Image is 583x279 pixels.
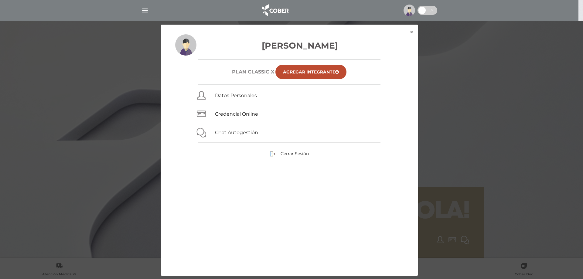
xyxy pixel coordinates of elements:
img: sign-out.png [270,151,276,157]
a: Datos Personales [215,93,257,98]
img: profile-placeholder.svg [404,5,415,16]
a: Credencial Online [215,111,258,117]
img: logo_cober_home-white.png [259,3,291,18]
h6: Plan CLASSIC X [232,69,274,75]
a: Cerrar Sesión [270,151,309,156]
button: × [405,25,418,40]
h3: [PERSON_NAME] [175,39,404,52]
span: Cerrar Sesión [281,151,309,156]
img: Cober_menu-lines-white.svg [141,7,149,14]
img: profile-placeholder.svg [175,34,196,56]
a: Agregar Integrante [275,65,346,79]
a: Chat Autogestión [215,130,258,135]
